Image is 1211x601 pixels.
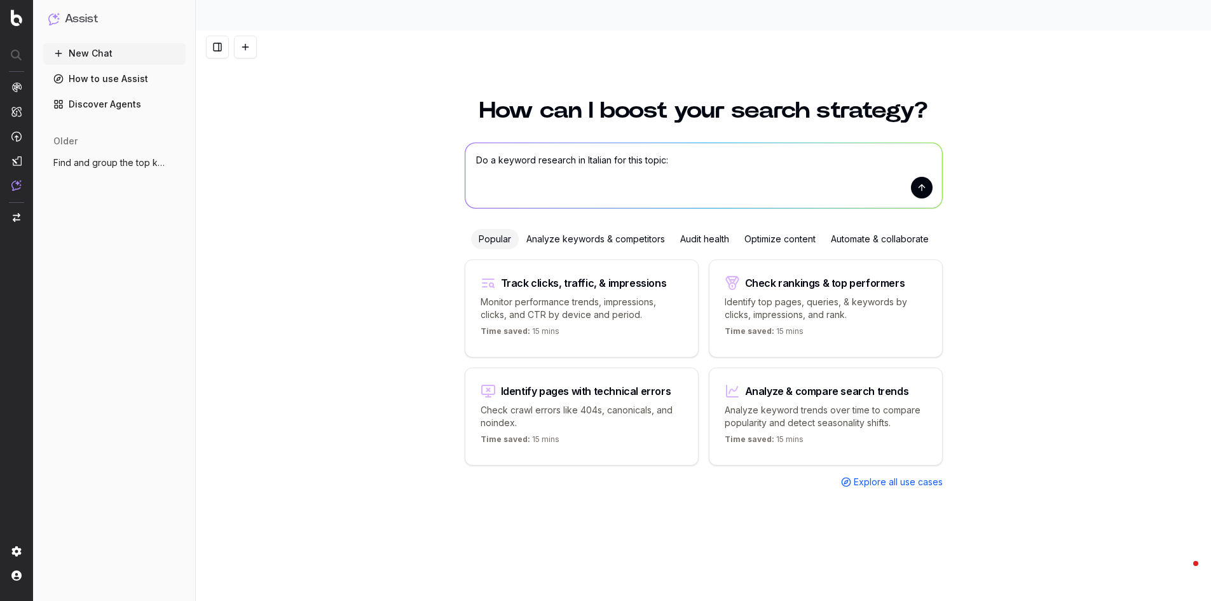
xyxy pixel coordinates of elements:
[841,476,943,488] a: Explore all use cases
[481,434,559,450] p: 15 mins
[53,156,165,169] span: Find and group the top keywords for post
[481,404,683,429] p: Check crawl errors like 404s, canonicals, and noindex.
[725,296,927,321] p: Identify top pages, queries, & keywords by clicks, impressions, and rank.
[501,386,671,396] div: Identify pages with technical errors
[465,99,943,122] h1: How can I boost your search strategy?
[13,213,20,222] img: Switch project
[725,404,927,429] p: Analyze keyword trends over time to compare popularity and detect seasonality shifts.
[53,135,78,148] span: older
[481,326,559,342] p: 15 mins
[471,229,519,249] div: Popular
[481,326,530,336] span: Time saved:
[11,82,22,92] img: Analytics
[725,326,774,336] span: Time saved:
[11,180,22,191] img: Assist
[745,278,905,288] div: Check rankings & top performers
[854,476,943,488] span: Explore all use cases
[737,229,823,249] div: Optimize content
[725,326,804,342] p: 15 mins
[465,143,942,208] textarea: Do a keyword research in Italian for this topic:
[11,106,22,117] img: Intelligence
[481,434,530,444] span: Time saved:
[501,278,667,288] div: Track clicks, traffic, & impressions
[823,229,936,249] div: Automate & collaborate
[725,434,804,450] p: 15 mins
[11,156,22,166] img: Studio
[11,131,22,142] img: Activation
[43,43,186,64] button: New Chat
[43,153,186,173] button: Find and group the top keywords for post
[11,570,22,581] img: My account
[43,94,186,114] a: Discover Agents
[519,229,673,249] div: Analyze keywords & competitors
[1168,558,1198,588] iframe: Intercom live chat
[725,434,774,444] span: Time saved:
[43,69,186,89] a: How to use Assist
[745,386,909,396] div: Analyze & compare search trends
[481,296,683,321] p: Monitor performance trends, impressions, clicks, and CTR by device and period.
[11,546,22,556] img: Setting
[673,229,737,249] div: Audit health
